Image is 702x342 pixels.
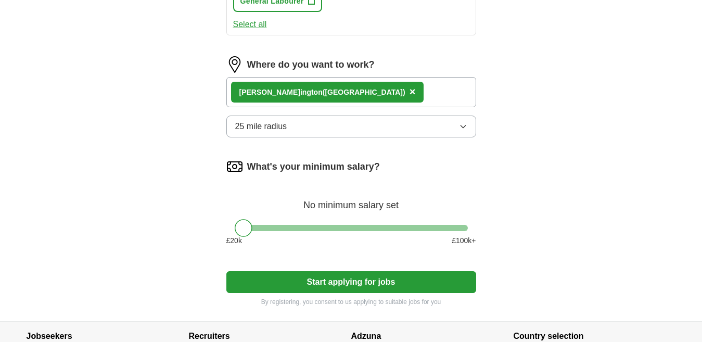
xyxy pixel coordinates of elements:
[239,88,300,96] strong: [PERSON_NAME]
[239,87,405,98] div: ington
[226,187,476,212] div: No minimum salary set
[247,160,380,174] label: What's your minimum salary?
[452,235,476,246] span: £ 100 k+
[226,116,476,137] button: 25 mile radius
[226,271,476,293] button: Start applying for jobs
[410,84,416,100] button: ×
[235,120,287,133] span: 25 mile radius
[233,18,267,31] button: Select all
[226,297,476,307] p: By registering, you consent to us applying to suitable jobs for you
[226,56,243,73] img: location.png
[323,88,405,96] span: ([GEOGRAPHIC_DATA])
[247,58,375,72] label: Where do you want to work?
[226,235,242,246] span: £ 20 k
[226,158,243,175] img: salary.png
[410,86,416,97] span: ×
